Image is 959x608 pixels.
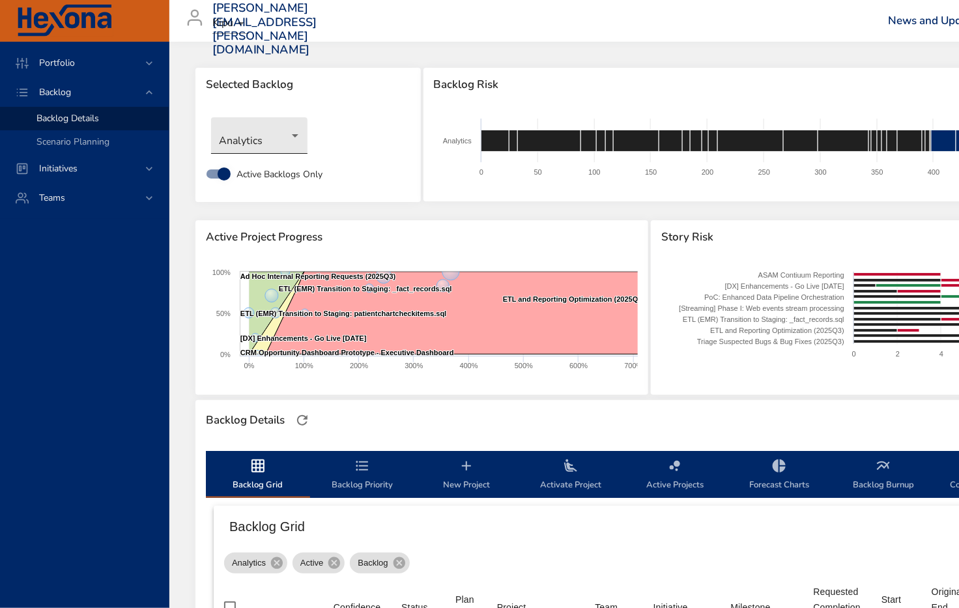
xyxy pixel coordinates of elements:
div: Analytics [211,117,308,154]
button: Refresh Page [293,411,312,430]
text: 700% [624,362,642,369]
div: Analytics [224,553,287,573]
text: 100% [212,268,231,276]
text: ETL (EMR) Transition to Staging: _fact_records.sql [279,285,452,293]
text: 150 [645,168,657,176]
text: 50 [534,168,541,176]
text: 4 [940,350,944,358]
img: Hexona [16,5,113,37]
span: Active Project Progress [206,231,638,244]
text: CRM Opportunity Dashboard Prototype - Executive Dashboard [240,349,454,356]
span: Scenario Planning [36,136,109,148]
span: Initiatives [29,162,88,175]
text: ETL (EMR) Transition to Staging: patientchartcheckitems.sql [240,310,446,317]
text: 400 [928,168,939,176]
text: Ad Hoc Internal Reporting Requests (2025Q3) [240,272,396,280]
text: Analytics [443,137,472,145]
span: Selected Backlog [206,78,410,91]
span: Active [293,557,331,570]
text: 2 [896,350,900,358]
text: 50% [216,310,231,317]
text: ETL and Reporting Optimization (2025Q3) [503,295,645,303]
div: Backlog [350,553,409,573]
span: Backlog Grid [214,458,302,493]
span: Portfolio [29,57,85,69]
text: [DX] Enhancements - Go Live [DATE] [240,334,367,342]
text: 0 [852,350,856,358]
text: 100 [588,168,600,176]
span: Analytics [224,557,274,570]
text: 500% [515,362,533,369]
div: Backlog Details [202,410,289,431]
text: 400% [460,362,478,369]
text: 250 [758,168,770,176]
span: Activate Project [526,458,615,493]
span: Active Backlogs Only [236,167,322,181]
text: [Streaming] Phase I: Web events stream processing [680,304,845,312]
text: 0% [220,351,231,358]
text: ASAM Contiuum Reporting [758,271,844,279]
span: Backlog [350,557,395,570]
span: Backlog Burnup [839,458,928,493]
span: Backlog Details [36,112,99,124]
text: 350 [871,168,883,176]
span: Active Projects [631,458,719,493]
text: 300 [814,168,826,176]
div: Kipu [212,13,249,34]
span: Forecast Charts [735,458,823,493]
text: 0% [244,362,255,369]
span: Backlog Priority [318,458,407,493]
text: Triage Suspected Bugs & Bug Fixes (2025Q3) [698,338,845,345]
text: 300% [405,362,423,369]
text: 0 [480,168,483,176]
text: PoC: Enhanced Data Pipeline Orchestration [705,293,845,301]
h3: [PERSON_NAME][EMAIL_ADDRESS][PERSON_NAME][DOMAIN_NAME] [212,1,317,57]
text: ETL (EMR) Transition to Staging: _fact_records.sql [683,315,845,323]
span: Backlog [29,86,81,98]
span: Teams [29,192,76,204]
div: Active [293,553,345,573]
text: 600% [569,362,588,369]
span: New Project [422,458,511,493]
text: 100% [295,362,313,369]
text: 200 [702,168,713,176]
text: [DX] Enhancements - Go Live [DATE] [725,282,844,290]
text: 200% [350,362,368,369]
text: ETL and Reporting Optimization (2025Q3) [711,326,845,334]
